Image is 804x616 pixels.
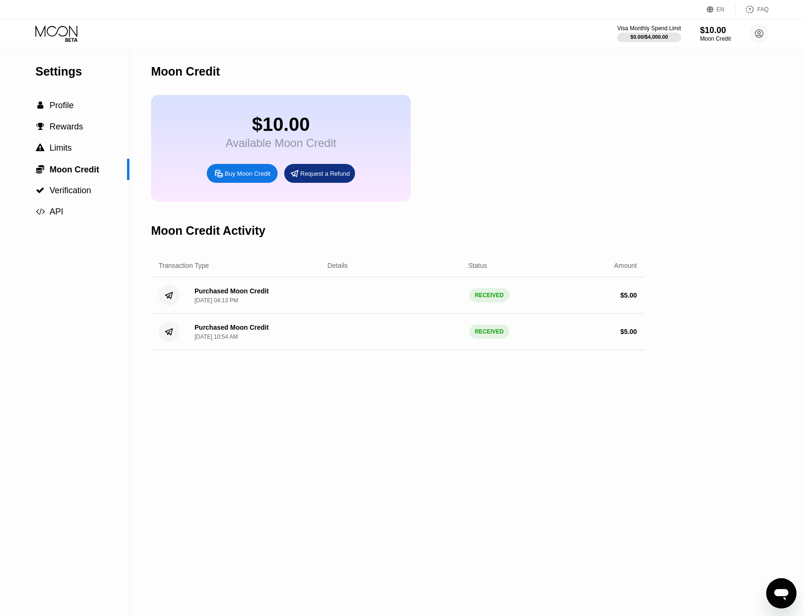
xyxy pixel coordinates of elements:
[469,325,509,339] div: RECEIVED
[226,114,336,135] div: $10.00
[207,164,278,183] div: Buy Moon Credit
[35,207,45,216] div: 
[300,170,350,178] div: Request a Refund
[151,65,220,78] div: Moon Credit
[35,65,129,78] div: Settings
[284,164,355,183] div: Request a Refund
[617,25,681,42] div: Visa Monthly Spend Limit$0.00/$4,000.00
[617,25,681,32] div: Visa Monthly Spend Limit
[757,6,769,13] div: FAQ
[700,26,731,35] div: $10.00
[766,578,796,608] iframe: Button to launch messaging window
[630,34,668,40] div: $0.00 / $4,000.00
[225,170,271,178] div: Buy Moon Credit
[151,224,265,238] div: Moon Credit Activity
[700,26,731,42] div: $10.00Moon Credit
[620,328,637,335] div: $ 5.00
[707,5,736,14] div: EN
[717,6,725,13] div: EN
[35,144,45,152] div: 
[614,262,637,269] div: Amount
[35,101,45,110] div: 
[36,207,45,216] span: 
[36,122,44,131] span: 
[37,101,43,110] span: 
[35,164,45,174] div: 
[36,144,44,152] span: 
[195,324,269,331] div: Purchased Moon Credit
[195,287,269,295] div: Purchased Moon Credit
[736,5,769,14] div: FAQ
[35,122,45,131] div: 
[469,288,509,302] div: RECEIVED
[50,207,63,216] span: API
[620,291,637,299] div: $ 5.00
[50,143,72,153] span: Limits
[50,122,83,131] span: Rewards
[468,262,487,269] div: Status
[195,297,238,304] div: [DATE] 04:13 PM
[50,165,99,174] span: Moon Credit
[36,186,44,195] span: 
[195,334,238,340] div: [DATE] 10:54 AM
[35,186,45,195] div: 
[700,35,731,42] div: Moon Credit
[36,164,44,174] span: 
[50,101,74,110] span: Profile
[328,262,348,269] div: Details
[226,137,336,150] div: Available Moon Credit
[50,186,91,195] span: Verification
[159,262,209,269] div: Transaction Type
